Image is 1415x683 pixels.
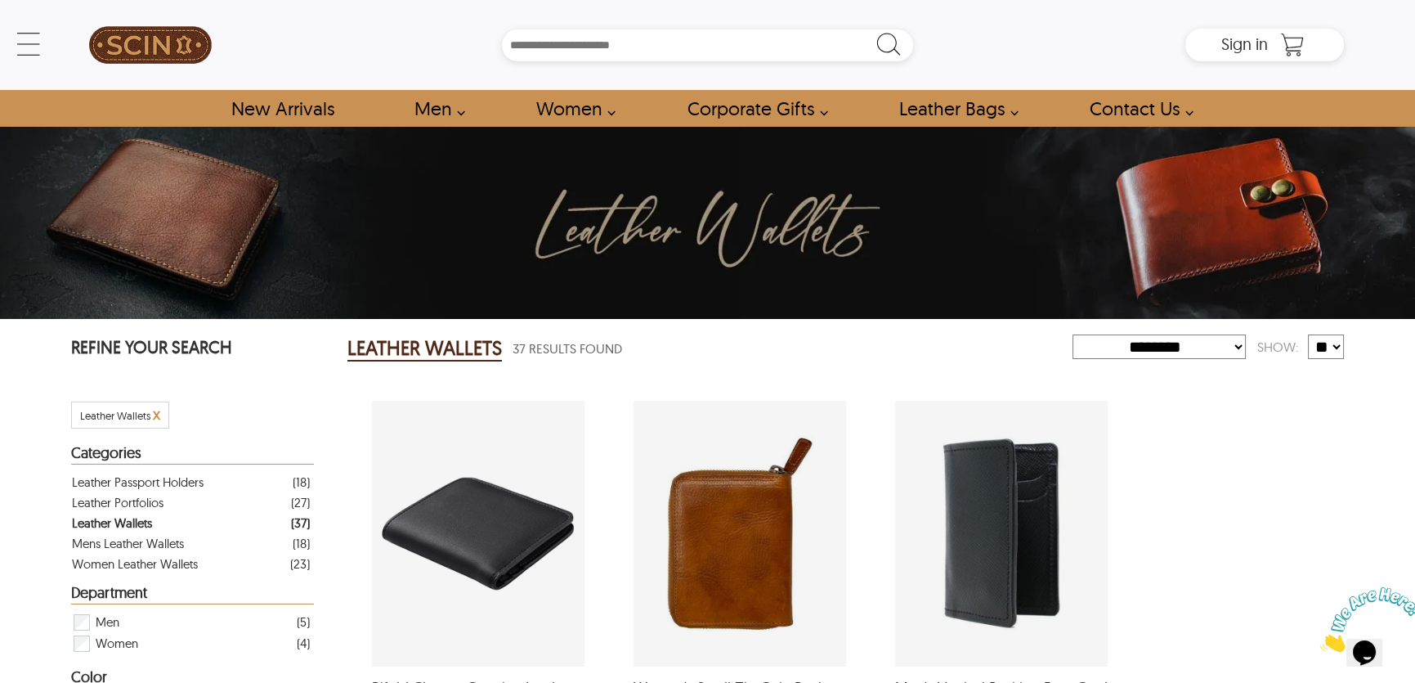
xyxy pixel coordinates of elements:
[71,335,314,362] p: REFINE YOUR SEARCH
[1246,333,1308,362] div: Show:
[513,339,622,359] span: 37 Results Found
[517,90,625,127] a: Shop Women Leather Jackets
[72,633,310,654] div: Filter Women Leather Wallets
[347,335,502,362] h2: LEATHER WALLETS
[80,409,150,422] span: Filter Leather Wallets
[72,472,310,492] a: Filter Leather Passport Holders
[1221,34,1268,54] span: Sign in
[153,405,160,424] span: x
[213,90,352,127] a: Shop New Arrivals
[71,445,314,465] div: Heading Filter Leather Wallets by Categories
[72,554,310,574] a: Filter Women Leather Wallets
[293,472,310,492] div: ( 18 )
[72,513,310,533] a: Filter Leather Wallets
[72,612,310,633] div: Filter Men Leather Wallets
[1276,33,1309,57] a: Shopping Cart
[72,533,184,554] div: Mens Leather Wallets
[72,492,310,513] a: Filter Leather Portfolios
[297,612,310,632] div: ( 5 )
[96,633,138,654] span: Women
[89,8,212,82] img: SCIN
[396,90,474,127] a: shop men's leather jackets
[291,513,310,533] div: ( 37 )
[1314,581,1415,658] iframe: chat widget
[72,513,152,533] div: Leather Wallets
[297,633,310,654] div: ( 4 )
[71,585,314,604] div: Heading Filter Leather Wallets by Department
[669,90,837,127] a: Shop Leather Corporate Gifts
[293,533,310,554] div: ( 18 )
[153,409,160,422] a: Cancel Filter
[96,612,119,633] span: Men
[72,554,198,574] div: Women Leather Wallets
[72,533,310,554] a: Filter Mens Leather Wallets
[290,554,310,574] div: ( 23 )
[72,492,163,513] div: Leather Portfolios
[347,332,1073,365] div: Leather Wallets 37 Results Found
[880,90,1028,127] a: Shop Leather Bags
[291,492,310,513] div: ( 27 )
[71,8,231,82] a: SCIN
[1221,39,1268,52] a: Sign in
[72,472,204,492] div: Leather Passport Holders
[7,7,108,71] img: Chat attention grabber
[1071,90,1202,127] a: contact-us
